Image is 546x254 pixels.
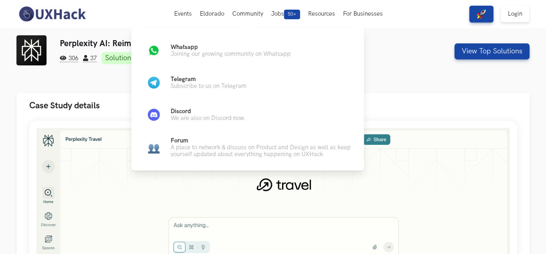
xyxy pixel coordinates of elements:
a: DiscordDiscordWe are also on Discord now. [144,105,351,124]
img: rocket [477,9,486,19]
img: Users [148,142,160,154]
a: Login [501,6,530,22]
button: View Top Solutions [455,43,530,59]
img: Telegram [148,77,160,89]
img: Whatsapp [148,45,160,57]
span: 37 [83,55,97,62]
p: Joining our growing community on Whatsapp [170,51,290,57]
img: UXHack-logo.png [16,6,88,22]
span: 50+ [284,10,300,19]
a: TelegramTelegramSubscribe to us on Telegram [144,73,351,92]
span: Telegram [170,76,196,83]
a: WhatsappWhatsappJoining our growing community on Whatsapp [144,41,351,60]
span: 306 [60,55,78,62]
h3: Perplexity AI: Reimagine travel homepage [60,39,400,49]
button: Case Study details [16,93,530,118]
a: UsersForumA place to network & discuss on Product and Design as well as keep yourself updated abo... [144,137,351,158]
img: Perplexity AI logo [16,35,47,65]
p: A place to network & discuss on Product and Design as well as keep yourself updated about everyth... [170,144,351,158]
a: Solutions [101,52,138,64]
span: Case Study details [29,100,100,111]
span: Discord [170,108,191,115]
img: Discord [148,109,160,121]
p: Subscribe to us on Telegram [170,83,246,89]
span: Forum [170,137,188,144]
span: Whatsapp [170,44,198,51]
p: We are also on Discord now. [170,115,246,122]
